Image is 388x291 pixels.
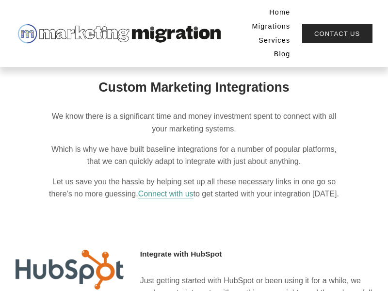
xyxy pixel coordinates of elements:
[138,190,194,198] a: Connect with us
[302,24,373,44] a: Contact Us
[47,80,341,95] h1: Custom Marketing Integrations
[47,110,341,135] p: We know there is a significant time and money investment spent to connect with all your marketing...
[16,22,222,46] img: Marketing Migration
[274,48,291,62] a: Blog
[47,176,341,200] p: Let us save you the hassle by helping set up all these necessary links in one go so there's no mo...
[47,143,341,168] p: Which is why we have built baseline integrations for a number of popular platforms, that we can q...
[259,33,290,48] a: Services
[269,6,290,20] a: Home
[140,250,372,259] h3: Integrate with HubSpot
[252,20,291,34] a: Migrations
